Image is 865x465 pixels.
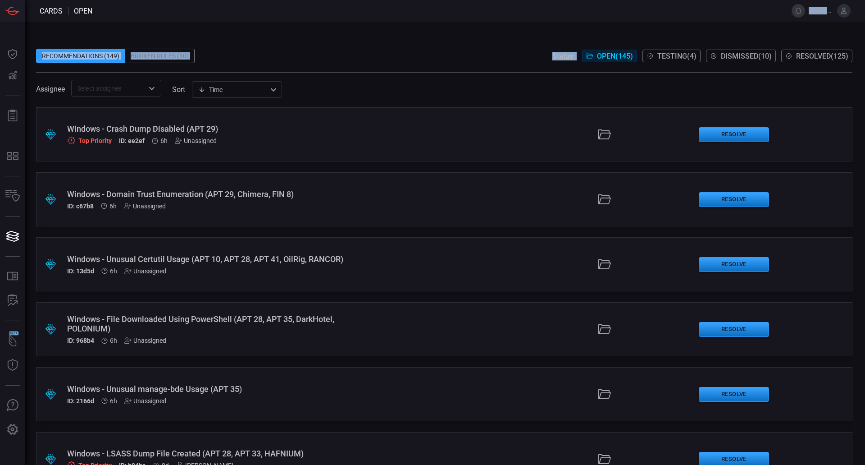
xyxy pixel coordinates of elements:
h5: ID: 13d5d [67,267,94,275]
div: Windows - Domain Trust Enumeration (APT 29, Chimera, FIN 8) [67,189,353,199]
button: Resolve [699,257,769,272]
button: ALERT ANALYSIS [2,290,23,312]
h5: ID: 968b4 [67,337,94,344]
span: Cards [40,7,63,15]
h5: ID: c67b8 [67,203,94,210]
span: dashley.[PERSON_NAME] [809,7,833,14]
button: Cards [2,226,23,247]
span: Sep 30, 2025 4:33 AM [110,267,117,275]
button: Ask Us A Question [2,395,23,416]
div: Windows - Unusual manage-bde Usage (APT 35) [67,384,353,394]
button: Open(145) [582,50,637,62]
span: Sep 30, 2025 4:33 AM [110,337,117,344]
span: Status: [552,52,575,60]
button: Detections [2,65,23,87]
span: Assignee [36,85,65,93]
button: Preferences [2,419,23,441]
span: Open ( 145 ) [597,52,633,60]
div: Windows - Crash Dump Disabled (APT 29) [67,124,353,134]
label: sort [172,85,185,94]
div: Windows - LSASS Dump File Created (APT 28, APT 33, HAFNIUM) [67,449,353,458]
h5: ID: ee2ef [119,137,145,145]
div: Unassigned [175,137,217,144]
button: Dashboard [2,43,23,65]
button: Resolve [699,387,769,402]
button: Resolve [699,322,769,337]
span: Sep 30, 2025 4:33 AM [109,203,117,210]
div: Unassigned [124,267,166,275]
span: open [74,7,92,15]
button: Inventory [2,185,23,207]
div: Windows - Unusual Certutil Usage (APT 10, APT 28, APT 41, OilRig, RANCOR) [67,254,353,264]
button: MITRE - Detection Posture [2,145,23,167]
div: Top Priority [67,136,112,145]
input: Select assignee [74,83,144,94]
button: Threat Intelligence [2,355,23,376]
button: Resolve [699,192,769,207]
span: Resolved ( 125 ) [796,52,848,60]
div: Time [198,85,268,94]
div: Unassigned [124,397,166,405]
span: Dismissed ( 10 ) [721,52,772,60]
div: Recommendations (149) [36,49,125,63]
div: Broken Rules (10) [125,49,195,63]
button: Testing(4) [642,50,701,62]
button: Resolve [699,127,769,142]
span: Testing ( 4 ) [657,52,697,60]
span: Sep 30, 2025 4:33 AM [110,397,117,405]
button: Resolved(125) [781,50,852,62]
button: Wingman [2,330,23,352]
div: Unassigned [124,337,166,344]
button: Open [146,82,158,95]
div: Unassigned [124,203,166,210]
button: Reports [2,105,23,127]
h5: ID: 2166d [67,397,94,405]
div: Windows - File Downloaded Using PowerShell (APT 28, APT 35, DarkHotel, POLONIUM) [67,314,353,333]
button: Rule Catalog [2,266,23,287]
button: Dismissed(10) [706,50,776,62]
span: Sep 30, 2025 4:34 AM [160,137,168,144]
